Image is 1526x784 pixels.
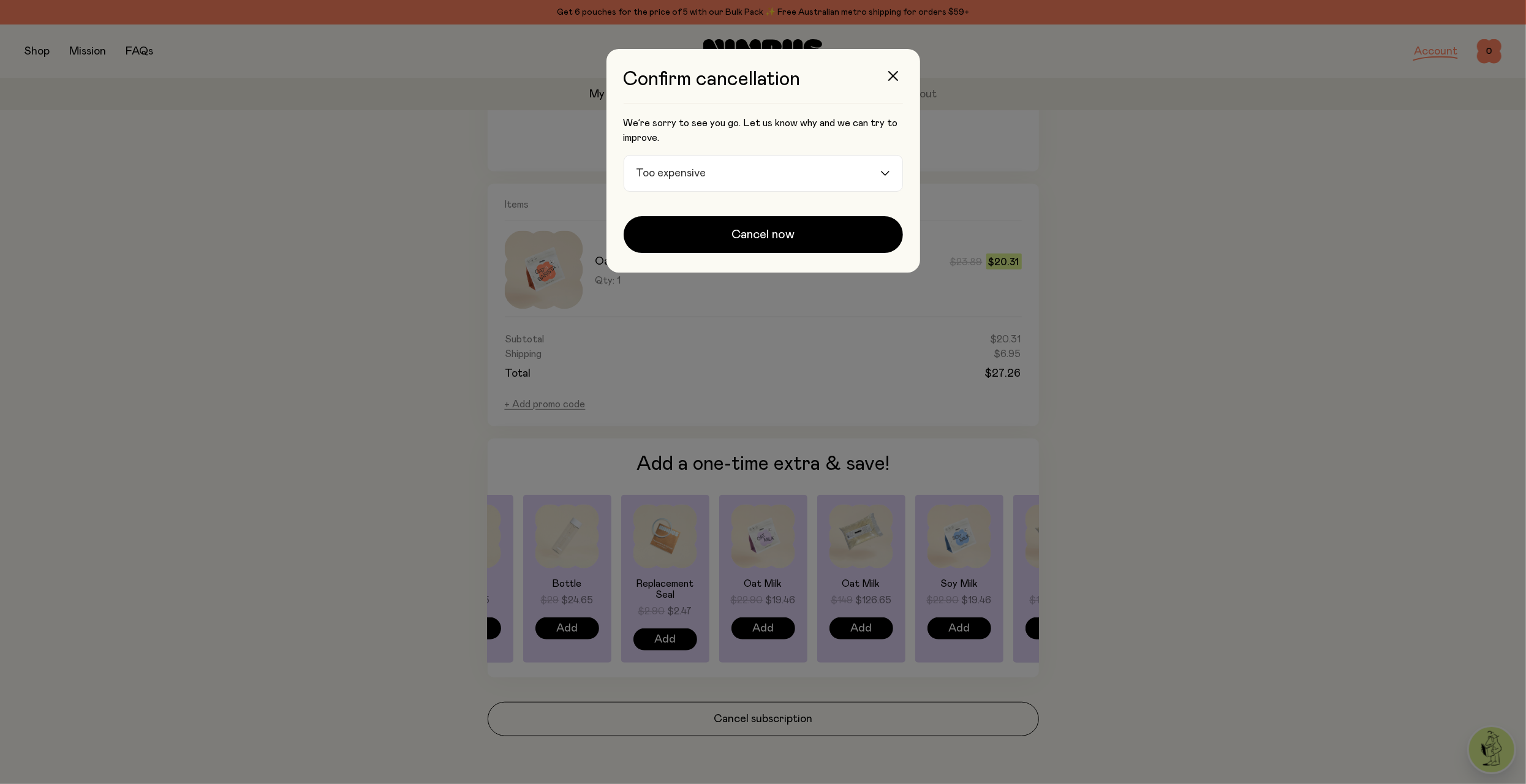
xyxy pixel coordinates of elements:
button: Cancel now [624,216,903,253]
p: We’re sorry to see you go. Let us know why and we can try to improve. [624,116,903,145]
h3: Confirm cancellation [624,69,903,104]
input: Search for option [711,156,879,191]
div: Search for option [624,155,903,192]
span: Too expensive [633,156,709,191]
span: Cancel now [731,226,795,243]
